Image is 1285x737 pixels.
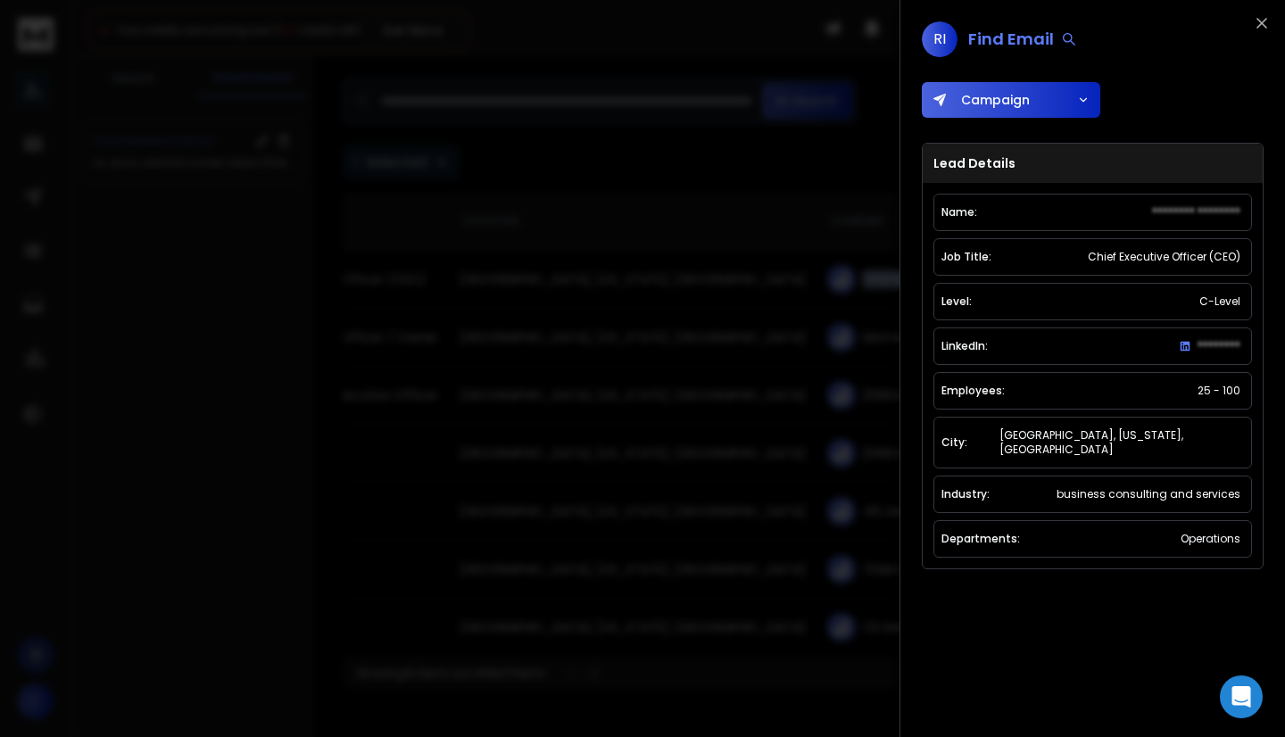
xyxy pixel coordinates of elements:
div: Find Email [968,27,1077,52]
div: Open Intercom Messenger [1220,675,1263,718]
p: Industry: [941,487,990,501]
h3: Lead Details [923,144,1263,183]
div: C-Level [1196,291,1244,312]
div: Operations [1177,528,1244,550]
div: business consulting and services [1053,484,1244,505]
p: Level: [941,294,972,309]
p: City: [941,435,967,450]
span: RI [922,21,958,57]
div: Chief Executive Officer (CEO) [1084,246,1244,268]
p: Name: [941,205,977,219]
p: Departments: [941,532,1020,546]
p: LinkedIn: [941,339,988,353]
div: 25 - 100 [1194,380,1244,402]
p: Job Title: [941,250,991,264]
span: Campaign [954,91,1030,109]
div: [GEOGRAPHIC_DATA], [US_STATE], [GEOGRAPHIC_DATA] [996,425,1244,460]
p: Employees: [941,384,1005,398]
